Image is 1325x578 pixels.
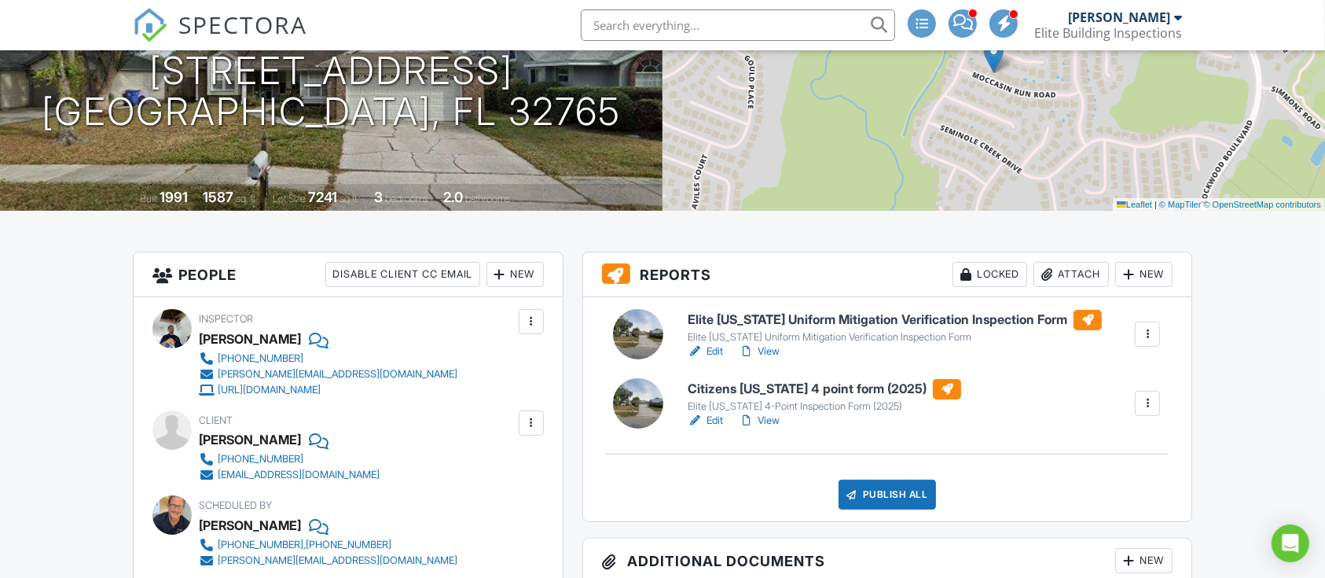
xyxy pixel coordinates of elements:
span: Built [140,193,157,204]
a: [PERSON_NAME][EMAIL_ADDRESS][DOMAIN_NAME] [199,366,457,382]
a: Leaflet [1117,200,1152,209]
a: SPECTORA [133,21,307,54]
div: New [1115,262,1173,287]
a: View [739,413,780,429]
a: Edit [688,413,723,429]
div: New [1115,548,1173,573]
span: Lot Size [273,193,306,204]
input: Search everything... [581,9,895,41]
a: Edit [688,344,723,359]
a: Elite [US_STATE] Uniform Mitigation Verification Inspection Form Elite [US_STATE] Uniform Mitigat... [688,310,1102,344]
span: bedrooms [385,193,428,204]
div: New [486,262,544,287]
div: 7241 [308,189,337,205]
div: Attach [1033,262,1109,287]
a: © OpenStreetMap contributors [1204,200,1321,209]
div: Open Intercom Messenger [1272,525,1309,562]
div: 1991 [160,189,188,205]
div: [URL][DOMAIN_NAME] [218,384,321,396]
h6: Citizens [US_STATE] 4 point form (2025) [688,379,961,399]
div: [PERSON_NAME] [1068,9,1170,25]
div: 1587 [203,189,233,205]
span: SPECTORA [178,8,307,41]
h6: Elite [US_STATE] Uniform Mitigation Verification Inspection Form [688,310,1102,330]
div: 2.0 [443,189,463,205]
div: [PERSON_NAME] [199,428,301,451]
div: Elite [US_STATE] 4-Point Inspection Form (2025) [688,400,961,413]
span: Inspector [199,313,253,325]
a: [PHONE_NUMBER] [199,451,380,467]
a: [PHONE_NUMBER] [199,351,457,366]
div: Publish All [839,480,937,510]
h3: People [134,252,563,297]
img: Marker [984,41,1004,73]
div: [PERSON_NAME] [199,327,301,351]
span: | [1154,200,1157,209]
a: [PERSON_NAME][EMAIL_ADDRESS][DOMAIN_NAME] [199,553,457,569]
a: [PHONE_NUMBER],[PHONE_NUMBER] [199,537,457,553]
a: [EMAIL_ADDRESS][DOMAIN_NAME] [199,467,380,483]
div: [PHONE_NUMBER] [218,352,303,365]
div: [PHONE_NUMBER],[PHONE_NUMBER] [218,539,391,551]
span: bathrooms [465,193,510,204]
img: The Best Home Inspection Software - Spectora [133,8,167,42]
a: Citizens [US_STATE] 4 point form (2025) Elite [US_STATE] 4-Point Inspection Form (2025) [688,379,961,414]
div: Locked [952,262,1027,287]
span: sq.ft. [340,193,359,204]
div: [PERSON_NAME][EMAIL_ADDRESS][DOMAIN_NAME] [218,368,457,381]
div: [PERSON_NAME][EMAIL_ADDRESS][DOMAIN_NAME] [218,554,457,567]
span: sq. ft. [236,193,258,204]
div: Elite Building Inspections [1034,25,1182,41]
h1: [STREET_ADDRESS] [GEOGRAPHIC_DATA], FL 32765 [42,50,621,134]
div: [EMAIL_ADDRESS][DOMAIN_NAME] [218,469,380,481]
a: © MapTiler [1159,200,1202,209]
h3: Reports [583,252,1192,297]
div: Elite [US_STATE] Uniform Mitigation Verification Inspection Form [688,331,1102,344]
div: [PHONE_NUMBER] [218,453,303,466]
div: [PERSON_NAME] [199,514,301,537]
span: Scheduled By [199,499,272,511]
a: View [739,344,780,359]
a: [URL][DOMAIN_NAME] [199,382,457,398]
div: 3 [374,189,383,205]
span: Client [199,414,233,426]
div: Disable Client CC Email [325,262,480,287]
